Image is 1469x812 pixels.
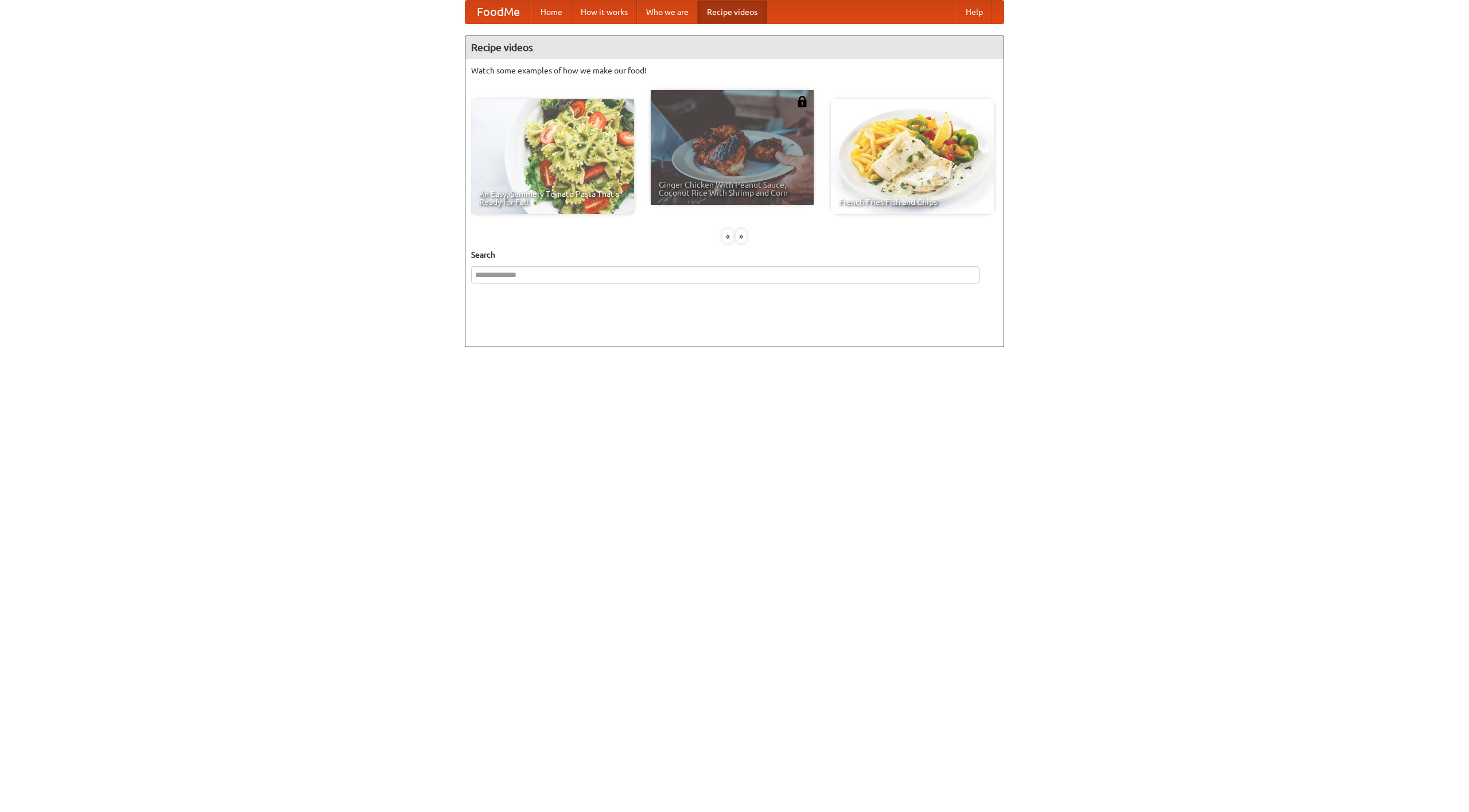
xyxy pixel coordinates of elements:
[471,249,998,261] h5: Search
[722,229,733,243] div: «
[572,1,637,24] a: How it works
[839,198,986,206] span: French Fries Fish and Chips
[736,229,747,243] div: »
[831,99,994,214] a: French Fries Fish and Chips
[471,99,634,214] a: An Easy, Summery Tomato Pasta That's Ready for Fall
[465,1,531,24] a: FoodMe
[957,1,992,24] a: Help
[479,190,626,206] span: An Easy, Summery Tomato Pasta That's Ready for Fall
[637,1,698,24] a: Who we are
[471,65,998,76] p: Watch some examples of how we make our food!
[465,36,1004,59] h4: Recipe videos
[698,1,767,24] a: Recipe videos
[796,96,808,107] img: 483408.png
[531,1,572,24] a: Home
